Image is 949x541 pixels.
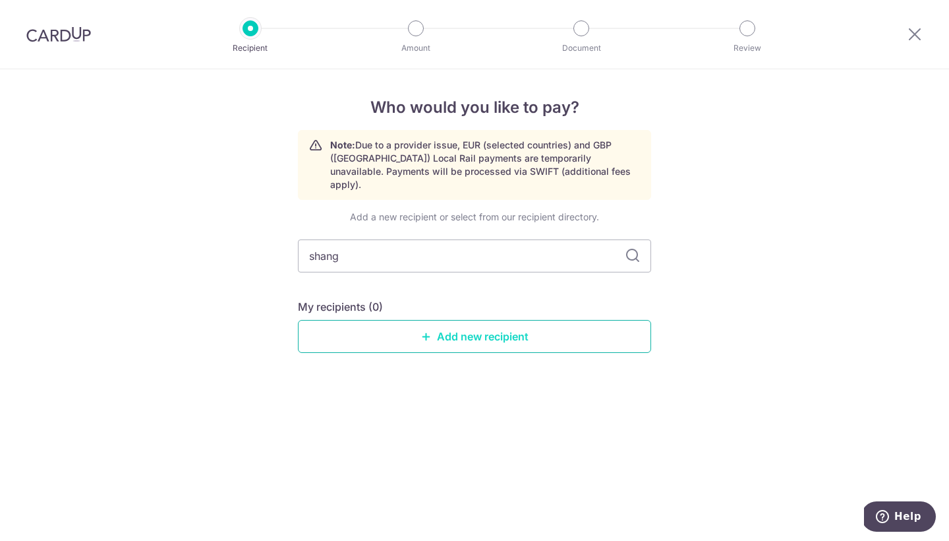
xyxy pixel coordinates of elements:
p: Amount [367,42,465,55]
p: Document [532,42,630,55]
h5: My recipients (0) [298,299,383,315]
p: Review [699,42,796,55]
a: Add new recipient [298,320,651,353]
div: Add a new recipient or select from our recipient directory. [298,210,651,224]
iframe: Opens a widget where you can find more information [864,501,936,534]
p: Due to a provider issue, EUR (selected countries) and GBP ([GEOGRAPHIC_DATA]) Local Rail payments... [330,139,640,191]
input: Search for any recipient here [298,239,651,272]
strong: Note: [330,139,355,150]
img: CardUp [26,26,91,42]
h4: Who would you like to pay? [298,96,651,119]
p: Recipient [202,42,299,55]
